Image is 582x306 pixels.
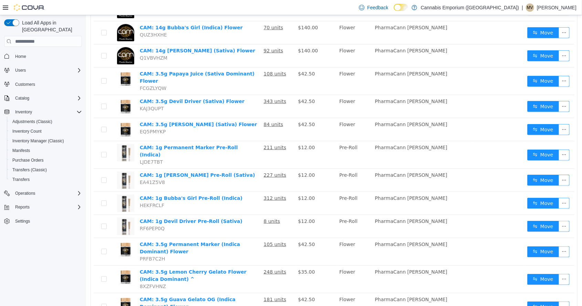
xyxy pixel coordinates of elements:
[31,281,48,298] img: CAM: 3.5g Guava Gelato OG (Indica Dominant) Flower hero shot
[54,130,152,142] a: CAM: 1g Permanent Marker Pre-Roll (Indica)
[7,155,85,165] button: Purchase Orders
[473,109,484,120] button: icon: ellipsis
[10,137,67,145] a: Inventory Manager (Classic)
[10,175,32,184] a: Transfers
[289,157,361,163] span: PharmaCann [PERSON_NAME]
[15,191,35,196] span: Operations
[473,286,484,297] button: icon: ellipsis
[54,268,80,274] span: 8XZFVHNZ
[251,278,286,306] td: Flower
[10,146,82,155] span: Manifests
[15,109,32,115] span: Inventory
[12,80,82,89] span: Customers
[54,254,160,267] a: CAM: 3.5g Lemon Cherry Gelato Flower (Indica Dominant) ^
[289,10,361,15] span: PharmaCann [PERSON_NAME]
[15,82,35,87] span: Customers
[10,127,82,135] span: Inventory Count
[178,130,200,135] u: 211 units
[178,226,200,232] u: 105 units
[212,282,229,287] span: $42.50
[12,80,38,89] a: Customers
[441,286,473,297] button: icon: swapMove
[212,106,229,112] span: $42.50
[526,3,534,12] div: Michael Valentin
[289,33,361,38] span: PharmaCann [PERSON_NAME]
[14,4,45,11] img: Cova
[10,118,82,126] span: Adjustments (Classic)
[54,33,169,38] a: CAM: 14g [PERSON_NAME] (Sativa) Flower
[54,106,171,112] a: CAM: 3.5g [PERSON_NAME] (Sativa) Flower
[289,83,361,89] span: PharmaCann [PERSON_NAME]
[473,61,484,72] button: icon: ellipsis
[367,4,388,11] span: Feedback
[441,160,473,171] button: icon: swapMove
[10,118,55,126] a: Adjustments (Classic)
[251,6,286,29] td: Flower
[54,164,79,170] span: EA41Z5V8
[31,129,48,146] img: CAM: 1g Permanent Marker Pre-Roll (Indica) hero shot
[31,203,48,220] img: CAM: 1g Devil Driver Pre-Roll (Sativa) hero shot
[441,259,473,270] button: icon: swapMove
[441,12,473,23] button: icon: swapMove
[10,166,50,174] a: Transfers (Classic)
[178,10,197,15] u: 70 units
[7,146,85,155] button: Manifests
[54,56,169,69] a: CAM: 3.5g Papaya Juice (Sativa Dominant) Flower
[394,4,408,11] input: Dark Mode
[10,137,82,145] span: Inventory Manager (Classic)
[251,52,286,80] td: Flower
[527,3,533,12] span: MV
[178,203,194,209] u: 8 units
[178,56,200,61] u: 108 units
[1,202,85,212] button: Reports
[212,33,232,38] span: $140.00
[10,146,33,155] a: Manifests
[289,203,361,209] span: PharmaCann [PERSON_NAME]
[12,52,82,60] span: Home
[31,106,48,123] img: CAM: 3.5g BRuntz (Sativa) Flower hero shot
[251,103,286,126] td: Flower
[251,154,286,177] td: Pre-Roll
[212,130,229,135] span: $12.00
[441,206,473,217] button: icon: swapMove
[1,51,85,61] button: Home
[31,9,48,26] img: CAM: 14g Bubba's Girl (Indica) Flower hero shot
[251,223,286,251] td: Flower
[537,3,576,12] p: [PERSON_NAME]
[54,187,78,193] span: HEKFRCLF
[54,203,156,209] a: CAM: 1g Devil Driver Pre-Roll (Sativa)
[473,134,484,145] button: icon: ellipsis
[289,130,361,135] span: PharmaCann [PERSON_NAME]
[12,217,33,225] a: Settings
[31,180,48,197] img: CAM: 1g Bubba's Girl Pre-Roll (Indica) hero shot
[251,177,286,200] td: Pre-Roll
[31,83,48,100] img: CAM: 3.5g Devil Driver (Sativa) Flower hero shot
[441,35,473,46] button: icon: swapMove
[54,10,157,15] a: CAM: 14g Bubba's Girl (Indica) Flower
[54,144,77,150] span: LJDE7TBT
[12,203,82,211] span: Reports
[251,80,286,103] td: Flower
[1,65,85,75] button: Users
[54,40,81,45] span: Q1VBVHZM
[12,203,32,211] button: Reports
[212,56,229,61] span: $42.50
[12,167,47,173] span: Transfers (Classic)
[212,180,229,186] span: $12.00
[7,136,85,146] button: Inventory Manager (Classic)
[10,127,44,135] a: Inventory Count
[441,61,473,72] button: icon: swapMove
[178,83,200,89] u: 343 units
[10,175,82,184] span: Transfers
[54,91,78,96] span: KAJ3QUPT
[1,216,85,226] button: Settings
[289,282,361,287] span: PharmaCann [PERSON_NAME]
[15,54,26,59] span: Home
[54,226,154,239] a: CAM: 3.5g Permanent Marker (Indica Dominant) Flower
[31,253,48,271] img: CAM: 3.5g Lemon Cherry Gelato Flower (Indica Dominant) ^ hero shot
[12,108,82,116] span: Inventory
[473,35,484,46] button: icon: ellipsis
[12,157,44,163] span: Purchase Orders
[12,138,64,144] span: Inventory Manager (Classic)
[7,175,85,184] button: Transfers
